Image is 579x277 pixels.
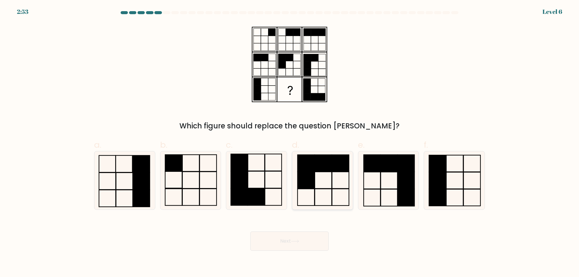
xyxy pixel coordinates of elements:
button: Next [250,231,329,251]
div: 2:53 [17,7,28,16]
span: a. [94,139,101,151]
span: b. [160,139,167,151]
div: Level 6 [543,7,562,16]
span: d. [292,139,299,151]
span: e. [358,139,365,151]
div: Which figure should replace the question [PERSON_NAME]? [98,121,481,131]
span: c. [226,139,233,151]
span: f. [424,139,428,151]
